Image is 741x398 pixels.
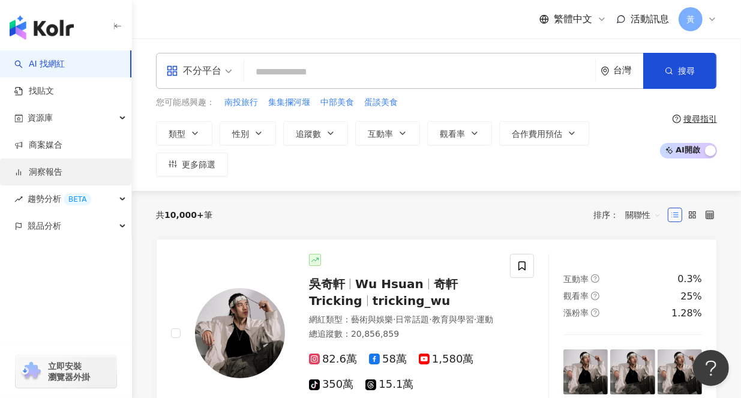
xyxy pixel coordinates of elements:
div: 總追蹤數 ： 20,856,859 [309,328,496,340]
span: 奇軒Tricking [309,277,458,308]
span: 1,580萬 [419,353,474,366]
span: 82.6萬 [309,353,357,366]
span: question-circle [591,309,599,317]
div: BETA [64,193,91,205]
a: 找貼文 [14,85,54,97]
span: 58萬 [369,353,407,366]
span: 繁體中文 [554,13,592,26]
span: 吳奇軒 [309,277,345,291]
span: 藝術與娛樂 [351,315,393,324]
a: 商案媒合 [14,139,62,151]
span: 性別 [232,129,249,139]
span: 蛋談美食 [364,97,398,109]
button: 南投旅行 [224,96,259,109]
span: appstore [166,65,178,77]
div: 25% [680,290,702,303]
span: 教育與學習 [432,315,474,324]
span: 觀看率 [440,129,465,139]
span: 15.1萬 [365,378,413,391]
img: post-image [658,349,702,394]
span: environment [601,67,610,76]
span: 資源庫 [28,104,53,131]
span: 活動訊息 [631,13,669,25]
span: 互動率 [563,274,589,284]
button: 蛋談美食 [364,96,398,109]
span: · [393,315,395,324]
span: 日常話題 [395,315,429,324]
span: · [429,315,431,324]
button: 追蹤數 [283,121,348,145]
span: Wu Hsuan [355,277,424,291]
a: searchAI 找網紅 [14,58,65,70]
button: 互動率 [355,121,420,145]
img: post-image [563,349,608,394]
span: question-circle [591,292,599,300]
span: 合作費用預估 [512,129,562,139]
a: 洞察報告 [14,166,62,178]
span: 中部美食 [320,97,354,109]
span: 趨勢分析 [28,185,91,213]
iframe: Help Scout Beacon - Open [693,350,729,386]
span: 互動率 [368,129,393,139]
div: 搜尋指引 [683,114,717,124]
span: 黃 [686,13,695,26]
button: 觀看率 [427,121,492,145]
button: 中部美食 [320,96,355,109]
span: · [474,315,476,324]
div: 共 筆 [156,210,212,220]
span: 10,000+ [164,210,204,220]
span: 競品分析 [28,213,61,240]
span: 追蹤數 [296,129,321,139]
span: tricking_wu [373,294,451,308]
div: 排序： [593,205,668,225]
span: 關聯性 [625,205,661,225]
span: 您可能感興趣： [156,97,215,109]
span: 350萬 [309,378,353,391]
button: 集集攔河堰 [268,96,311,109]
span: question-circle [591,274,599,283]
span: 類型 [169,129,185,139]
img: chrome extension [19,362,43,381]
div: 網紅類型 ： [309,314,496,326]
span: 觀看率 [563,291,589,301]
span: 集集攔河堰 [268,97,310,109]
button: 性別 [220,121,276,145]
a: chrome extension立即安裝 瀏覽器外掛 [16,355,116,388]
span: 運動 [476,315,493,324]
div: 0.3% [677,273,702,286]
img: KOL Avatar [195,288,285,378]
img: post-image [610,349,655,394]
span: 立即安裝 瀏覽器外掛 [48,361,90,382]
span: 搜尋 [678,66,695,76]
button: 搜尋 [643,53,716,89]
div: 台灣 [613,65,643,76]
div: 不分平台 [166,61,221,80]
button: 合作費用預估 [499,121,589,145]
span: 南投旅行 [224,97,258,109]
button: 更多篩選 [156,152,228,176]
span: question-circle [673,115,681,123]
span: 漲粉率 [563,308,589,318]
span: rise [14,195,23,204]
img: logo [10,16,74,40]
span: 更多篩選 [182,160,215,169]
button: 類型 [156,121,212,145]
div: 1.28% [671,307,702,320]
